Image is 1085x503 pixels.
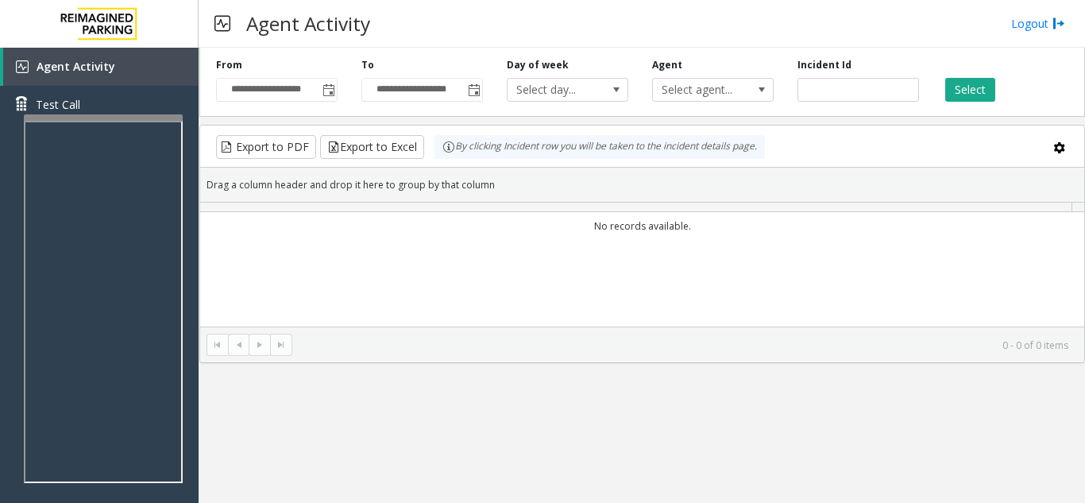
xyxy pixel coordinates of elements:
span: Toggle popup [465,79,482,101]
span: Select day... [508,79,604,101]
button: Export to Excel [320,135,424,159]
h3: Agent Activity [238,4,378,43]
label: Incident Id [797,58,851,72]
kendo-pager-info: 0 - 0 of 0 items [302,339,1068,352]
span: Test Call [36,96,80,113]
span: Toggle popup [319,79,337,101]
img: 'icon' [16,60,29,73]
img: logout [1052,15,1065,32]
button: Export to PDF [216,135,316,159]
label: From [216,58,242,72]
button: Select [945,78,995,102]
div: Drag a column header and drop it here to group by that column [200,171,1084,199]
label: To [361,58,374,72]
div: By clicking Incident row you will be taken to the incident details page. [434,135,765,159]
a: Agent Activity [3,48,199,86]
div: Data table [200,203,1084,327]
label: Day of week [507,58,569,72]
span: Select agent... [653,79,749,101]
td: No records available. [200,212,1084,240]
span: NO DATA FOUND [652,78,774,102]
img: pageIcon [214,4,230,43]
a: Logout [1011,15,1065,32]
img: infoIcon.svg [442,141,455,153]
label: Agent [652,58,682,72]
span: Agent Activity [37,59,115,74]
